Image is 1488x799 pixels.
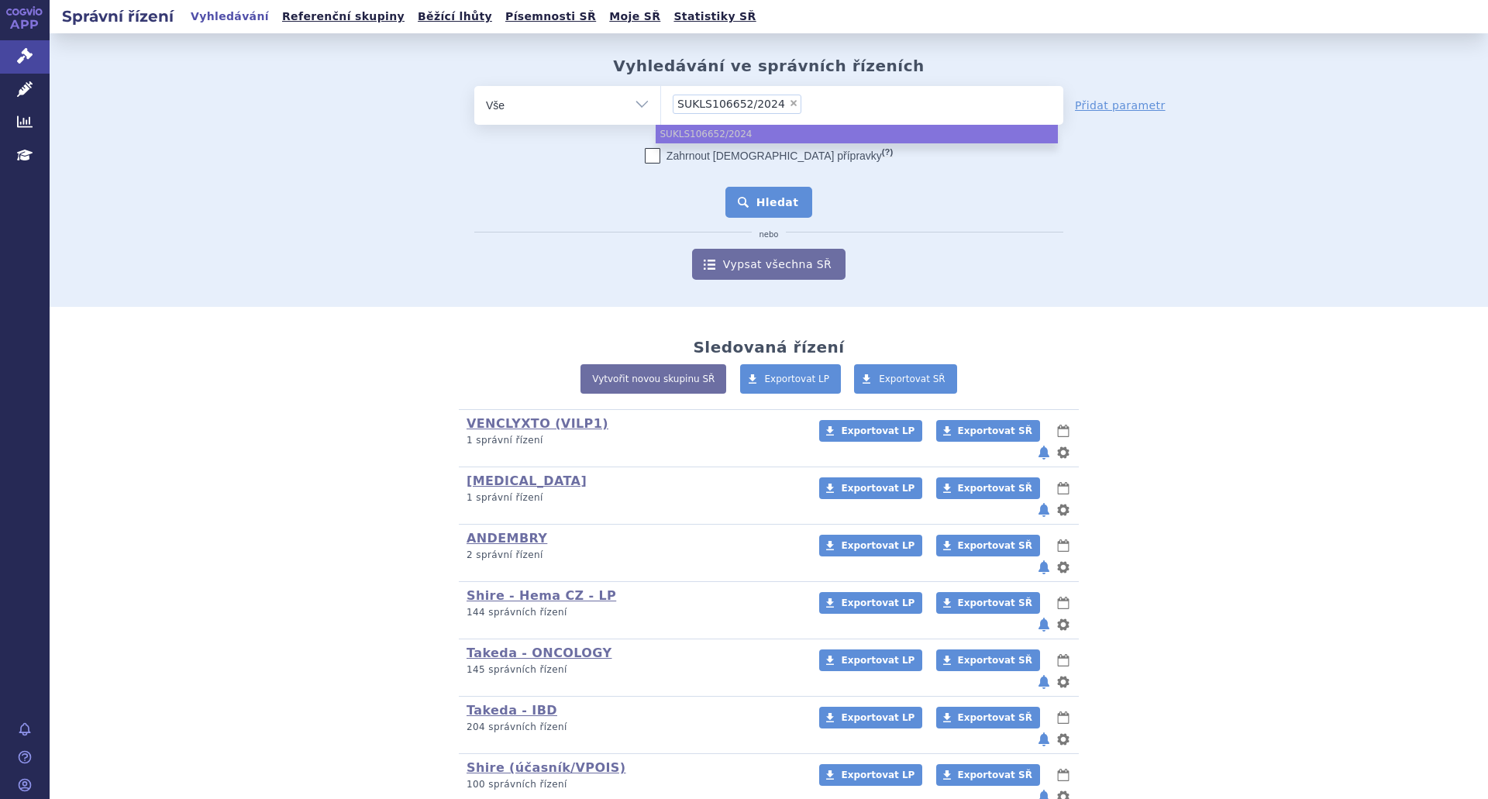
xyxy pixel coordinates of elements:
[1036,443,1052,462] button: notifikace
[467,646,611,660] a: Takeda - ONCOLOGY
[50,5,186,27] h2: Správní řízení
[1056,501,1071,519] button: nastavení
[467,606,799,619] p: 144 správních řízení
[1075,98,1166,113] a: Přidat parametr
[186,6,274,27] a: Vyhledávání
[1056,766,1071,784] button: lhůty
[580,364,726,394] a: Vytvořit novou skupinu SŘ
[467,760,625,775] a: Shire (účasník/VPOIS)
[936,707,1040,728] a: Exportovat SŘ
[1056,651,1071,670] button: lhůty
[879,374,945,384] span: Exportovat SŘ
[467,434,799,447] p: 1 správní řízení
[841,655,914,666] span: Exportovat LP
[693,338,844,356] h2: Sledovaná řízení
[1036,673,1052,691] button: notifikace
[936,764,1040,786] a: Exportovat SŘ
[958,712,1032,723] span: Exportovat SŘ
[467,549,799,562] p: 2 správní řízení
[841,425,914,436] span: Exportovat LP
[1056,730,1071,749] button: nastavení
[1056,673,1071,691] button: nastavení
[467,703,557,718] a: Takeda - IBD
[841,598,914,608] span: Exportovat LP
[819,707,922,728] a: Exportovat LP
[819,477,922,499] a: Exportovat LP
[841,483,914,494] span: Exportovat LP
[613,57,925,75] h2: Vyhledávání ve správních řízeních
[1036,615,1052,634] button: notifikace
[467,474,587,488] a: [MEDICAL_DATA]
[936,477,1040,499] a: Exportovat SŘ
[677,98,785,109] span: SUKLS106652/2024
[1056,708,1071,727] button: lhůty
[467,663,799,677] p: 145 správních řízení
[819,649,922,671] a: Exportovat LP
[841,770,914,780] span: Exportovat LP
[806,94,815,113] input: SUKLS106652/2024
[958,540,1032,551] span: Exportovat SŘ
[958,425,1032,436] span: Exportovat SŘ
[467,531,547,546] a: ANDEMBRY
[725,187,813,218] button: Hledat
[1036,730,1052,749] button: notifikace
[1056,479,1071,498] button: lhůty
[467,778,799,791] p: 100 správních řízení
[936,592,1040,614] a: Exportovat SŘ
[958,770,1032,780] span: Exportovat SŘ
[467,416,608,431] a: VENCLYXTO (VILP1)
[1056,536,1071,555] button: lhůty
[501,6,601,27] a: Písemnosti SŘ
[936,420,1040,442] a: Exportovat SŘ
[854,364,957,394] a: Exportovat SŘ
[413,6,497,27] a: Běžící lhůty
[936,535,1040,556] a: Exportovat SŘ
[752,230,787,239] i: nebo
[958,598,1032,608] span: Exportovat SŘ
[819,592,922,614] a: Exportovat LP
[467,491,799,505] p: 1 správní řízení
[1056,594,1071,612] button: lhůty
[936,649,1040,671] a: Exportovat SŘ
[669,6,760,27] a: Statistiky SŘ
[467,721,799,734] p: 204 správních řízení
[1056,422,1071,440] button: lhůty
[819,420,922,442] a: Exportovat LP
[1056,443,1071,462] button: nastavení
[958,483,1032,494] span: Exportovat SŘ
[1036,501,1052,519] button: notifikace
[467,588,616,603] a: Shire - Hema CZ - LP
[645,148,893,164] label: Zahrnout [DEMOGRAPHIC_DATA] přípravky
[604,6,665,27] a: Moje SŘ
[1036,558,1052,577] button: notifikace
[882,147,893,157] abbr: (?)
[841,712,914,723] span: Exportovat LP
[1056,615,1071,634] button: nastavení
[277,6,409,27] a: Referenční skupiny
[1056,558,1071,577] button: nastavení
[692,249,846,280] a: Vypsat všechna SŘ
[765,374,830,384] span: Exportovat LP
[819,764,922,786] a: Exportovat LP
[740,364,842,394] a: Exportovat LP
[841,540,914,551] span: Exportovat LP
[958,655,1032,666] span: Exportovat SŘ
[819,535,922,556] a: Exportovat LP
[789,98,798,108] span: ×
